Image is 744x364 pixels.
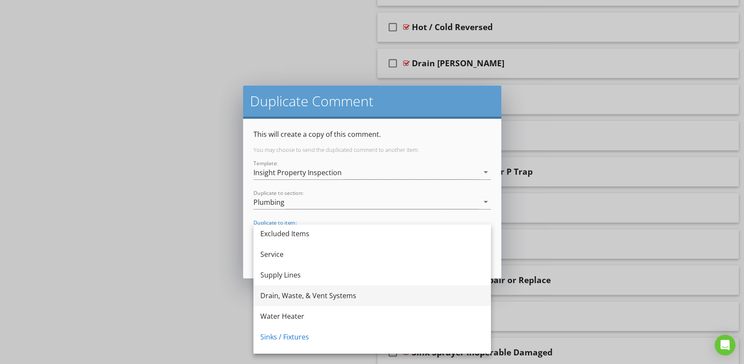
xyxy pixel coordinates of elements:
div: Insight Property Inspection [253,169,342,176]
i: arrow_drop_down [481,167,491,177]
p: This will create a copy of this comment. [253,129,491,139]
div: Sinks / Fixtures [260,332,484,342]
div: Excluded Items [260,228,484,239]
div: Plumbing [253,198,284,206]
div: Open Intercom Messenger [715,335,735,355]
i: arrow_drop_down [481,197,491,207]
h2: Duplicate Comment [250,93,494,110]
div: Water Heater [260,311,484,321]
p: You may choose to send the duplicated comment to another item: [253,146,491,153]
div: Service [260,249,484,259]
div: Toilets / Bidets [260,352,484,363]
div: Supply Lines [260,270,484,280]
div: Drain, Waste, & Vent Systems [260,290,484,301]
